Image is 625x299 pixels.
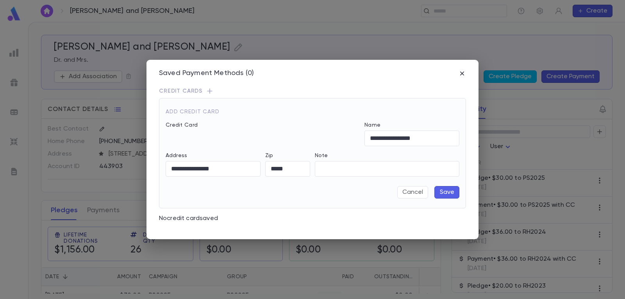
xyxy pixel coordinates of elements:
[364,122,380,128] label: Name
[265,152,273,159] label: Zip
[166,109,220,115] span: Add Credit Card
[159,215,466,222] p: No credit card saved
[434,186,459,199] button: Save
[159,69,254,78] div: Saved Payment Methods (0)
[397,186,428,199] button: Cancel
[315,152,328,159] label: Note
[166,152,187,159] label: Address
[159,88,203,94] span: Credit Cards
[166,122,360,128] p: Credit Card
